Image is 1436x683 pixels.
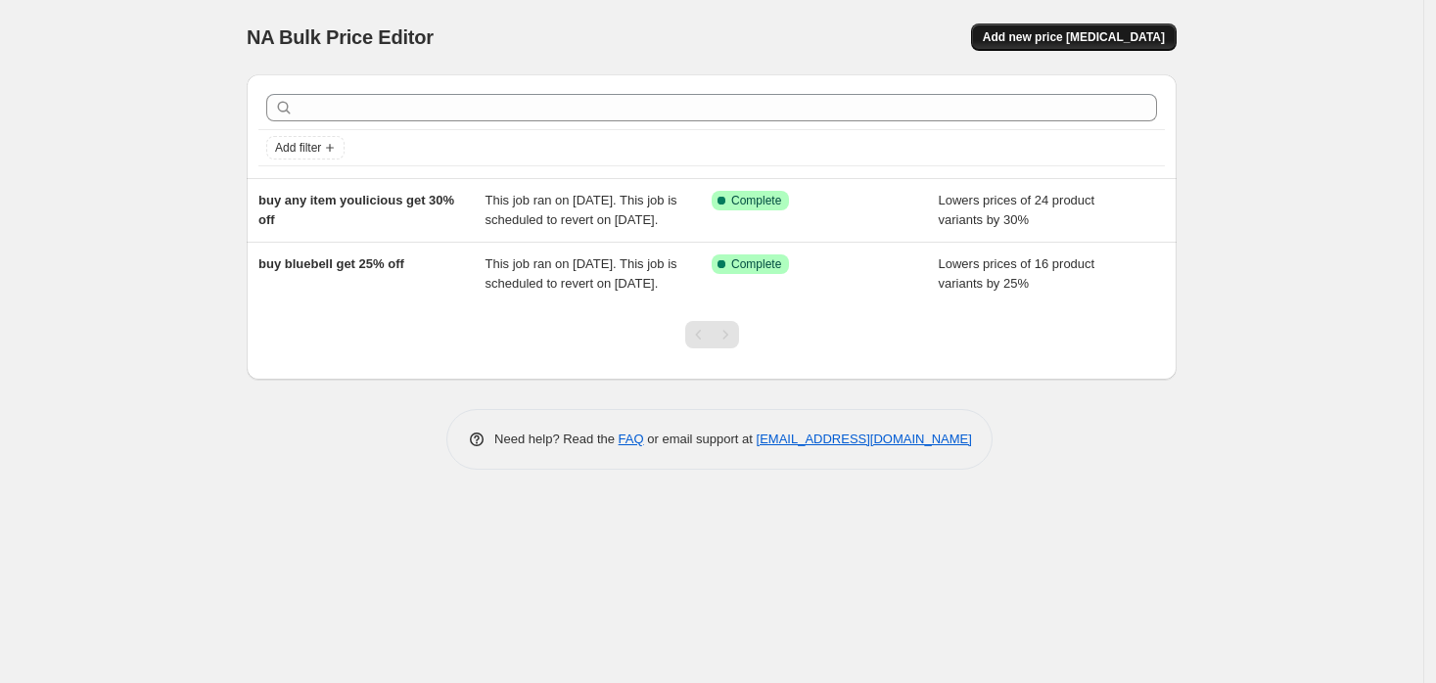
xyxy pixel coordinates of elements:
[266,136,345,159] button: Add filter
[983,29,1165,45] span: Add new price [MEDICAL_DATA]
[731,193,781,208] span: Complete
[258,193,454,227] span: buy any item youlicious get 30% off
[247,26,434,48] span: NA Bulk Price Editor
[494,432,619,446] span: Need help? Read the
[939,193,1095,227] span: Lowers prices of 24 product variants by 30%
[685,321,739,348] nav: Pagination
[731,256,781,272] span: Complete
[619,432,644,446] a: FAQ
[486,256,677,291] span: This job ran on [DATE]. This job is scheduled to revert on [DATE].
[644,432,757,446] span: or email support at
[486,193,677,227] span: This job ran on [DATE]. This job is scheduled to revert on [DATE].
[939,256,1095,291] span: Lowers prices of 16 product variants by 25%
[971,23,1177,51] button: Add new price [MEDICAL_DATA]
[258,256,404,271] span: buy bluebell get 25% off
[275,140,321,156] span: Add filter
[757,432,972,446] a: [EMAIL_ADDRESS][DOMAIN_NAME]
